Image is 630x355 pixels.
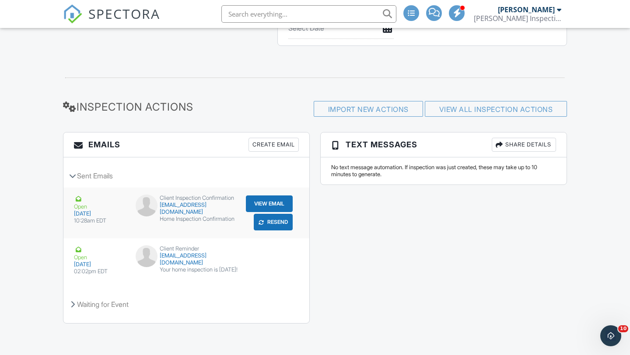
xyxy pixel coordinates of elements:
[288,17,394,39] input: Select Date
[492,138,556,152] div: Share Details
[136,195,157,216] img: default-user-f0147aede5fd5fa78ca7ade42f37bd4542148d508eef1c3d3ea960f66861d68b.jpg
[600,325,621,346] iframe: Intercom live chat
[136,252,238,266] div: [EMAIL_ADDRESS][DOMAIN_NAME]
[74,245,125,261] div: Open
[88,4,160,23] span: SPECTORA
[248,138,299,152] div: Create Email
[63,12,160,30] a: SPECTORA
[63,4,82,24] img: The Best Home Inspection Software - Spectora
[136,245,238,252] div: Client Reminder
[136,266,238,273] div: Your home inspection is [DATE]!
[331,164,556,178] div: No text message automation. If inspection was just created, these may take up to 10 minutes to ge...
[63,101,224,113] h3: Inspection Actions
[74,261,125,268] div: [DATE]
[136,195,238,202] div: Client Inspection Confirmation
[136,202,238,216] div: [EMAIL_ADDRESS][DOMAIN_NAME]
[245,195,294,213] a: View Email
[74,195,125,210] div: Open
[618,325,628,332] span: 10
[74,217,125,224] div: 10:28am EDT
[221,5,396,23] input: Search everything...
[439,105,553,114] a: View All Inspection Actions
[63,132,309,157] h3: Emails
[63,292,309,316] div: Waiting for Event
[254,214,293,230] button: Resend
[474,14,561,23] div: McNamara Inspections
[136,216,238,223] div: Home Inspection Confirmation
[136,245,157,267] img: default-user-f0147aede5fd5fa78ca7ade42f37bd4542148d508eef1c3d3ea960f66861d68b.jpg
[498,5,555,14] div: [PERSON_NAME]
[314,101,423,117] div: Import New Actions
[74,268,125,275] div: 02:02pm EDT
[63,164,309,188] div: Sent Emails
[246,195,293,212] button: View Email
[74,210,125,217] div: [DATE]
[321,132,567,157] h3: Text Messages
